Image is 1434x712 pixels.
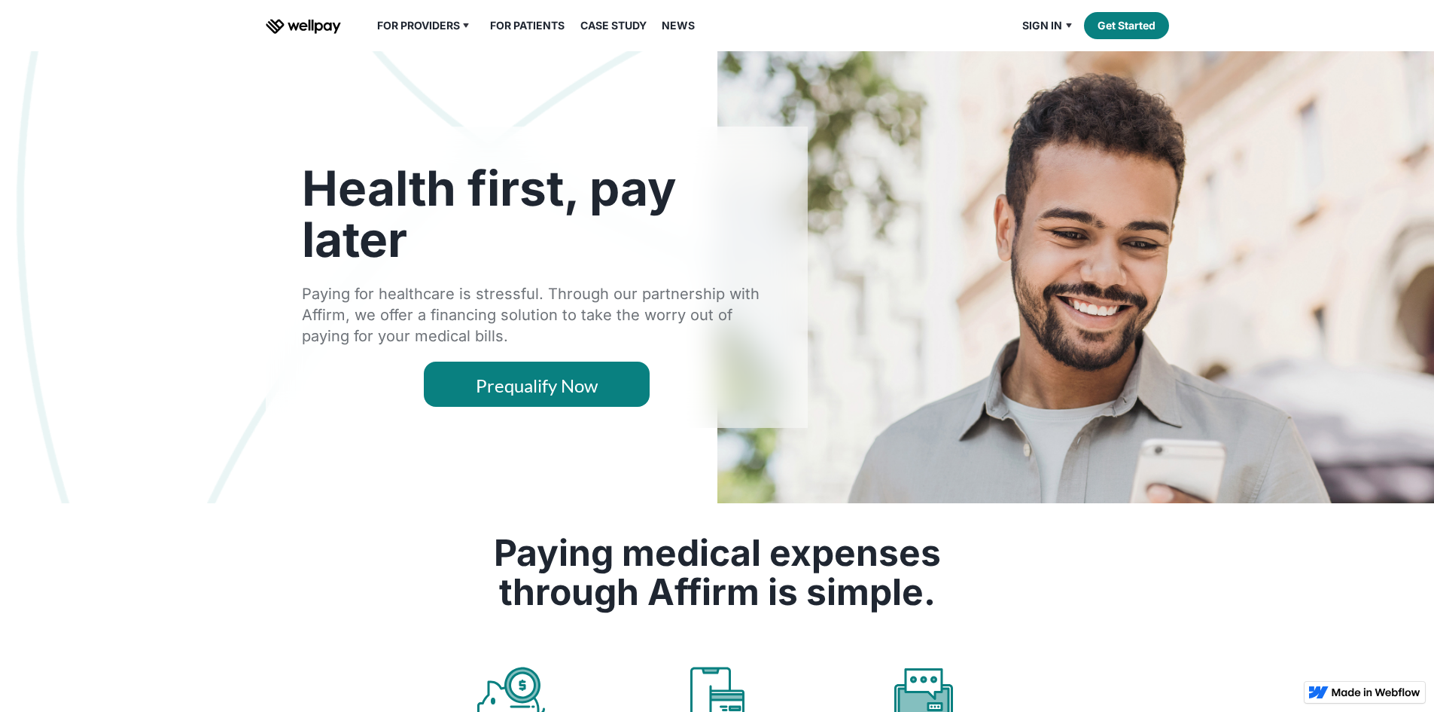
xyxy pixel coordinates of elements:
[424,362,650,407] a: Prequalify Now
[302,163,772,265] h1: Health first, pay later
[571,17,656,35] a: Case Study
[302,283,772,347] div: Paying for healthcare is stressful. Through our partnership with Affirm, we offer a financing sol...
[1084,12,1169,39] a: Get Started
[481,17,574,35] a: For Patients
[1332,688,1420,697] img: Made in Webflow
[377,17,460,35] div: For Providers
[266,17,341,35] a: home
[446,533,988,612] h2: Paying medical expenses through Affirm is simple.
[368,17,482,35] div: For Providers
[653,17,704,35] a: News
[1022,17,1062,35] div: Sign in
[1013,17,1084,35] div: Sign in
